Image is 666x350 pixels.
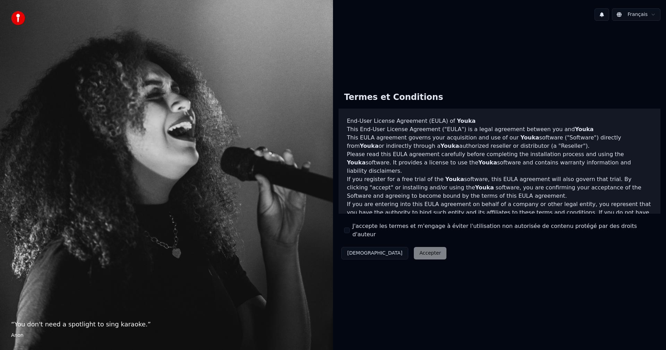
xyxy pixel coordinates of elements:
[575,126,594,133] span: Youka
[445,176,464,182] span: Youka
[11,332,322,339] footer: Anon
[360,143,378,149] span: Youka
[11,319,322,329] p: “ You don't need a spotlight to sing karaoke. ”
[475,184,494,191] span: Youka
[352,222,655,239] label: J'accepte les termes et m'engage à éviter l'utilisation non autorisée de contenu protégé par des ...
[457,118,476,124] span: Youka
[347,159,366,166] span: Youka
[11,11,25,25] img: youka
[520,134,539,141] span: Youka
[339,86,449,109] div: Termes et Conditions
[347,200,652,233] p: If you are entering into this EULA agreement on behalf of a company or other legal entity, you re...
[441,143,459,149] span: Youka
[347,150,652,175] p: Please read this EULA agreement carefully before completing the installation process and using th...
[341,247,408,259] button: [DEMOGRAPHIC_DATA]
[347,134,652,150] p: This EULA agreement governs your acquisition and use of our software ("Software") directly from o...
[347,125,652,134] p: This End-User License Agreement ("EULA") is a legal agreement between you and
[347,175,652,200] p: If you register for a free trial of the software, this EULA agreement will also govern that trial...
[347,117,652,125] h3: End-User License Agreement (EULA) of
[478,159,497,166] span: Youka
